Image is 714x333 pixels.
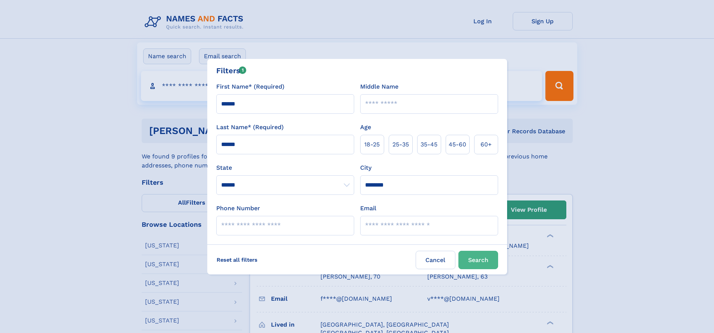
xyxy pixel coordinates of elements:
label: First Name* (Required) [216,82,284,91]
label: Phone Number [216,204,260,213]
label: City [360,163,371,172]
label: Middle Name [360,82,398,91]
span: 18‑25 [364,140,380,149]
span: 35‑45 [421,140,437,149]
span: 25‑35 [392,140,409,149]
div: Filters [216,65,247,76]
label: State [216,163,354,172]
span: 45‑60 [449,140,466,149]
span: 60+ [480,140,492,149]
label: Email [360,204,376,213]
label: Cancel [416,251,455,269]
label: Last Name* (Required) [216,123,284,132]
label: Reset all filters [212,251,262,269]
label: Age [360,123,371,132]
button: Search [458,251,498,269]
